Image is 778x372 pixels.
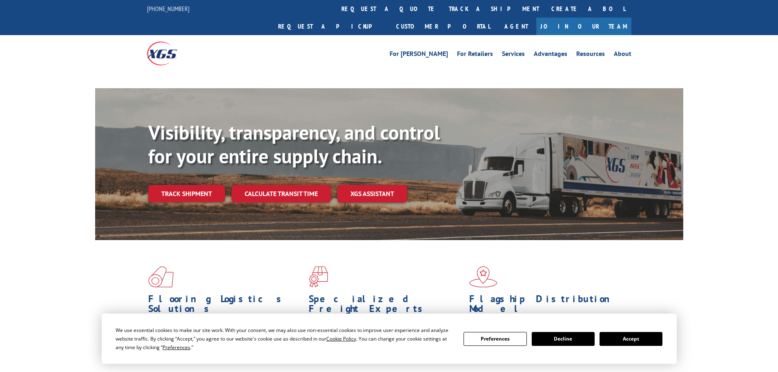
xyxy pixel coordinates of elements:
[576,51,605,60] a: Resources
[148,185,225,202] a: Track shipment
[163,344,190,351] span: Preferences
[326,335,356,342] span: Cookie Policy
[148,120,440,169] b: Visibility, transparency, and control for your entire supply chain.
[464,332,526,346] button: Preferences
[534,51,567,60] a: Advantages
[469,294,624,318] h1: Flagship Distribution Model
[390,18,496,35] a: Customer Portal
[502,51,525,60] a: Services
[457,51,493,60] a: For Retailers
[309,294,463,318] h1: Specialized Freight Experts
[147,4,189,13] a: [PHONE_NUMBER]
[309,266,328,287] img: xgs-icon-focused-on-flooring-red
[600,332,662,346] button: Accept
[536,18,631,35] a: Join Our Team
[148,266,174,287] img: xgs-icon-total-supply-chain-intelligence-red
[337,185,407,203] a: XGS ASSISTANT
[532,332,595,346] button: Decline
[148,294,303,318] h1: Flooring Logistics Solutions
[469,266,497,287] img: xgs-icon-flagship-distribution-model-red
[232,185,331,203] a: Calculate transit time
[102,314,677,364] div: Cookie Consent Prompt
[272,18,390,35] a: Request a pickup
[116,326,454,352] div: We use essential cookies to make our site work. With your consent, we may also use non-essential ...
[390,51,448,60] a: For [PERSON_NAME]
[614,51,631,60] a: About
[496,18,536,35] a: Agent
